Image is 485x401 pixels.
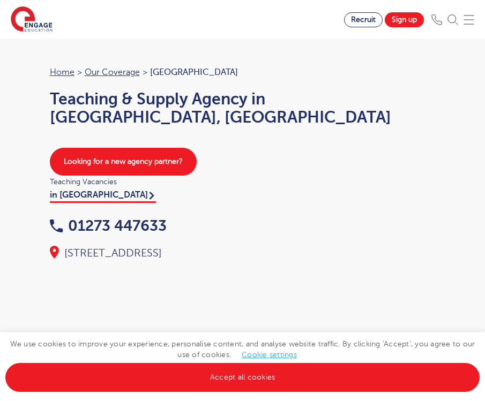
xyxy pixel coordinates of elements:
[50,65,436,79] nav: breadcrumb
[150,67,238,77] span: [GEOGRAPHIC_DATA]
[344,12,383,27] a: Recruit
[242,351,297,359] a: Cookie settings
[85,67,140,77] a: Our coverage
[50,67,74,77] a: Home
[447,14,458,25] img: Search
[50,190,156,203] a: in [GEOGRAPHIC_DATA]
[5,340,480,381] span: We use cookies to improve your experience, personalise content, and analyse website traffic. By c...
[77,67,82,77] span: >
[464,14,474,25] img: Mobile Menu
[50,217,167,234] a: 01273 447633
[50,176,436,188] span: Teaching Vacancies
[385,12,424,27] a: Sign up
[143,67,147,77] span: >
[351,16,376,24] span: Recruit
[431,14,442,25] img: Phone
[5,363,480,392] a: Accept all cookies
[50,90,436,126] h1: Teaching & Supply Agency in [GEOGRAPHIC_DATA], [GEOGRAPHIC_DATA]
[50,246,436,261] div: [STREET_ADDRESS]
[11,6,53,33] img: Engage Education
[50,148,197,176] a: Looking for a new agency partner?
